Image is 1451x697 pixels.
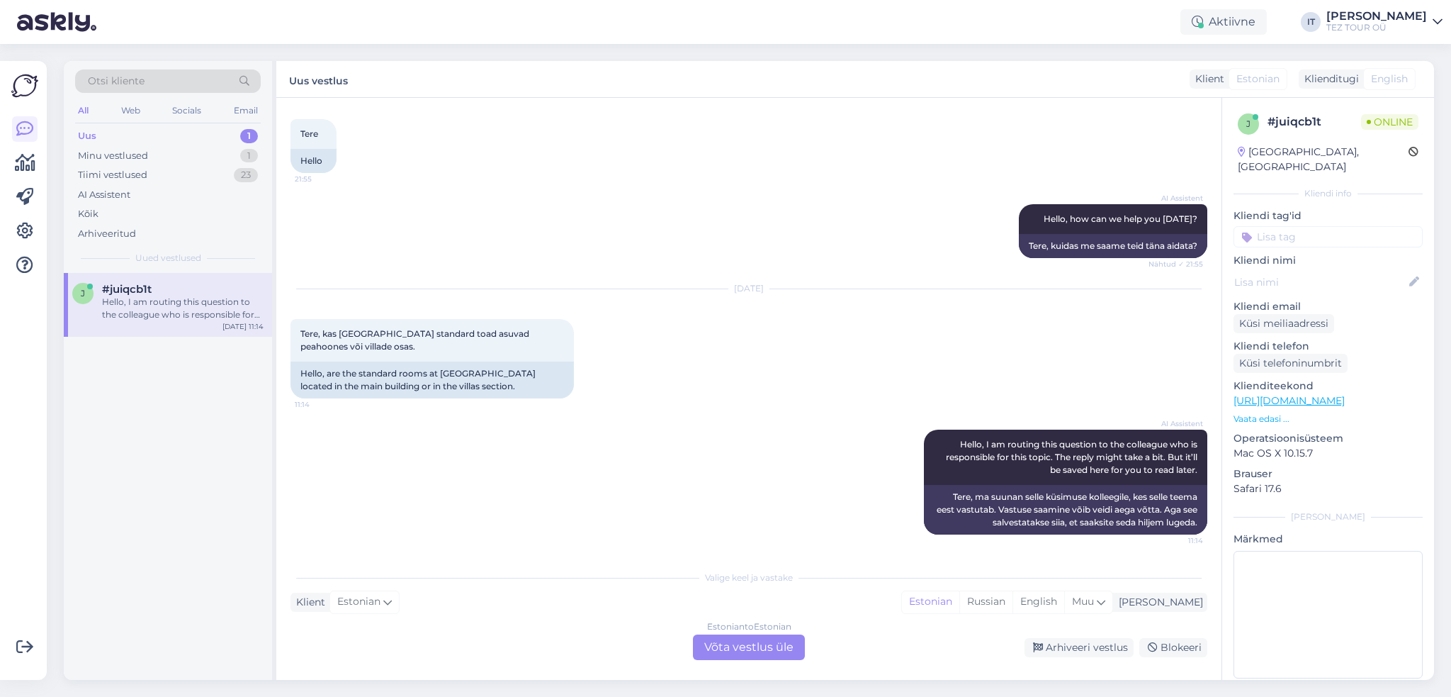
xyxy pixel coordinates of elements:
div: [PERSON_NAME] [1326,11,1427,22]
div: Kliendi info [1233,187,1423,200]
div: [GEOGRAPHIC_DATA], [GEOGRAPHIC_DATA] [1238,145,1408,174]
div: IT [1301,12,1321,32]
p: Vaata edasi ... [1233,413,1423,425]
div: Blokeeri [1139,638,1207,657]
span: #juiqcb1t [102,283,152,296]
p: Mac OS X 10.15.7 [1233,446,1423,461]
div: Võta vestlus üle [693,635,805,660]
span: Tere [300,128,318,139]
span: j [81,288,85,299]
div: Tere, kuidas me saame teid täna aidata? [1019,234,1207,258]
div: Küsi telefoninumbrit [1233,354,1348,373]
span: 11:14 [295,399,348,410]
div: Aktiivne [1180,9,1267,35]
a: [URL][DOMAIN_NAME] [1233,394,1345,407]
div: Valige keel ja vastake [290,571,1207,584]
div: Hello, are the standard rooms at [GEOGRAPHIC_DATA] located in the main building or in the villas ... [290,362,574,398]
div: Uus [78,129,96,143]
div: Web [118,101,143,120]
div: All [75,101,91,120]
span: Muu [1072,595,1094,608]
span: Nähtud ✓ 21:55 [1148,259,1203,269]
p: Kliendi tag'id [1233,208,1423,223]
div: [PERSON_NAME] [1113,595,1203,610]
div: AI Assistent [78,188,130,202]
div: Klienditugi [1299,72,1359,87]
div: # juiqcb1t [1267,113,1361,130]
div: [DATE] [290,282,1207,295]
span: Uued vestlused [135,252,201,264]
div: Estonian [902,591,959,613]
p: Safari 17.6 [1233,481,1423,496]
div: 23 [234,168,258,182]
span: 11:14 [1150,535,1203,546]
div: Tiimi vestlused [78,168,147,182]
div: TEZ TOUR OÜ [1326,22,1427,33]
img: Askly Logo [11,72,38,99]
input: Lisa tag [1233,226,1423,247]
span: Tere, kas [GEOGRAPHIC_DATA] standard toad asuvad peahoones või villade osas. [300,328,531,352]
div: Arhiveeri vestlus [1024,638,1134,657]
div: Kõik [78,207,98,221]
span: English [1371,72,1408,87]
div: Email [231,101,261,120]
span: AI Assistent [1150,193,1203,203]
div: 1 [240,149,258,163]
p: Kliendi nimi [1233,253,1423,268]
p: Operatsioonisüsteem [1233,431,1423,446]
span: j [1246,118,1250,129]
div: [DATE] 11:14 [222,321,264,332]
div: Russian [959,591,1012,613]
div: English [1012,591,1064,613]
span: Otsi kliente [88,74,145,89]
p: Klienditeekond [1233,379,1423,394]
p: Märkmed [1233,532,1423,547]
div: Tere, ma suunan selle küsimuse kolleegile, kes selle teema eest vastutab. Vastuse saamine võib ve... [924,485,1207,535]
a: [PERSON_NAME]TEZ TOUR OÜ [1326,11,1442,33]
span: Hello, how can we help you [DATE]? [1044,213,1197,224]
div: Minu vestlused [78,149,148,163]
div: Arhiveeritud [78,227,136,241]
p: Kliendi telefon [1233,339,1423,354]
div: Klient [290,595,325,610]
span: Estonian [337,594,380,610]
div: Socials [169,101,204,120]
div: Hello [290,149,337,173]
div: Hello, I am routing this question to the colleague who is responsible for this topic. The reply m... [102,296,264,321]
p: Brauser [1233,467,1423,481]
span: AI Assistent [1150,418,1203,429]
span: Estonian [1236,72,1280,87]
label: Uus vestlus [289,69,348,89]
div: [PERSON_NAME] [1233,511,1423,523]
input: Lisa nimi [1234,274,1406,290]
div: Klient [1190,72,1224,87]
div: Estonian to Estonian [707,620,791,633]
div: Küsi meiliaadressi [1233,314,1334,333]
span: 21:55 [295,174,348,184]
p: Kliendi email [1233,299,1423,314]
span: Hello, I am routing this question to the colleague who is responsible for this topic. The reply m... [946,439,1199,475]
div: 1 [240,129,258,143]
span: Online [1361,114,1418,130]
